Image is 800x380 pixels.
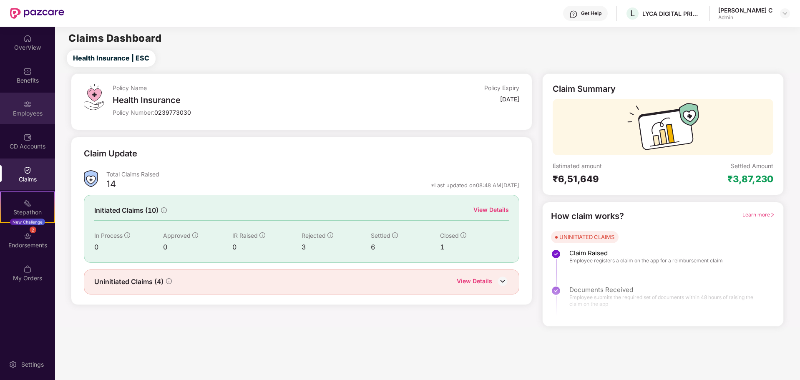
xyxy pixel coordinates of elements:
div: Total Claims Raised [106,170,520,178]
div: Health Insurance [113,95,384,105]
span: Approved [163,232,191,239]
span: Uninitiated Claims (4) [94,277,164,287]
div: 2 [30,226,36,233]
img: svg+xml;base64,PHN2ZyBpZD0iRHJvcGRvd24tMzJ4MzIiIHhtbG5zPSJodHRwOi8vd3d3LnczLm9yZy8yMDAwL3N2ZyIgd2... [782,10,788,17]
span: info-circle [124,232,130,238]
div: 0 [232,242,302,252]
div: UNINITIATED CLAIMS [559,233,614,241]
div: Claim Update [84,147,137,160]
span: info-circle [166,278,172,284]
button: Health Insurance | ESC [67,50,156,67]
div: [DATE] [500,95,519,103]
img: ClaimsSummaryIcon [84,170,98,187]
span: Learn more [742,211,775,218]
div: Estimated amount [553,162,663,170]
img: svg+xml;base64,PHN2ZyBpZD0iU2V0dGluZy0yMHgyMCIgeG1sbnM9Imh0dHA6Ly93d3cudzMub3JnLzIwMDAvc3ZnIiB3aW... [9,360,17,369]
span: Employee registers a claim on the app for a reimbursement claim [569,257,723,264]
div: 6 [371,242,440,252]
span: Initiated Claims (10) [94,205,158,216]
img: New Pazcare Logo [10,8,64,19]
span: info-circle [327,232,333,238]
span: Claim Raised [569,249,723,257]
span: Settled [371,232,390,239]
img: svg+xml;base64,PHN2ZyB4bWxucz0iaHR0cDovL3d3dy53My5vcmcvMjAwMC9zdmciIHdpZHRoPSIyMSIgaGVpZ2h0PSIyMC... [23,199,32,207]
div: Policy Number: [113,108,384,116]
div: View Details [457,277,492,287]
div: [PERSON_NAME] C [718,6,772,14]
img: svg+xml;base64,PHN2ZyBpZD0iSGVscC0zMngzMiIgeG1sbnM9Imh0dHA6Ly93d3cudzMub3JnLzIwMDAvc3ZnIiB3aWR0aD... [569,10,578,18]
span: Health Insurance | ESC [73,53,149,63]
img: svg+xml;base64,PHN2ZyBpZD0iU3RlcC1Eb25lLTMyeDMyIiB4bWxucz0iaHR0cDovL3d3dy53My5vcmcvMjAwMC9zdmciIH... [551,249,561,259]
div: Admin [718,14,772,21]
div: LYCA DIGITAL PRIVATE LIMITED [642,10,701,18]
div: 14 [106,178,116,192]
span: right [770,212,775,217]
img: svg+xml;base64,PHN2ZyB4bWxucz0iaHR0cDovL3d3dy53My5vcmcvMjAwMC9zdmciIHdpZHRoPSI0OS4zMiIgaGVpZ2h0PS... [84,84,104,110]
span: 0239773030 [154,109,191,116]
div: 3 [302,242,371,252]
div: New Challenge [10,219,45,225]
div: *Last updated on 08:48 AM[DATE] [431,181,519,189]
span: info-circle [161,207,167,213]
img: DownIcon [496,275,509,287]
img: svg+xml;base64,PHN2ZyBpZD0iQ2xhaW0iIHhtbG5zPSJodHRwOi8vd3d3LnczLm9yZy8yMDAwL3N2ZyIgd2lkdGg9IjIwIi... [23,166,32,174]
span: Rejected [302,232,326,239]
span: L [630,8,635,18]
img: svg+xml;base64,PHN2ZyBpZD0iQ0RfQWNjb3VudHMiIGRhdGEtbmFtZT0iQ0QgQWNjb3VudHMiIHhtbG5zPSJodHRwOi8vd3... [23,133,32,141]
span: info-circle [460,232,466,238]
img: svg+xml;base64,PHN2ZyB3aWR0aD0iMTcyIiBoZWlnaHQ9IjExMyIgdmlld0JveD0iMCAwIDE3MiAxMTMiIGZpbGw9Im5vbm... [627,103,699,155]
span: IR Raised [232,232,258,239]
span: Closed [440,232,459,239]
img: svg+xml;base64,PHN2ZyBpZD0iQmVuZWZpdHMiIHhtbG5zPSJodHRwOi8vd3d3LnczLm9yZy8yMDAwL3N2ZyIgd2lkdGg9Ij... [23,67,32,75]
img: svg+xml;base64,PHN2ZyBpZD0iRW5kb3JzZW1lbnRzIiB4bWxucz0iaHR0cDovL3d3dy53My5vcmcvMjAwMC9zdmciIHdpZH... [23,232,32,240]
h2: Claims Dashboard [68,33,161,43]
div: 0 [163,242,232,252]
div: Stepathon [1,208,54,216]
div: 0 [94,242,164,252]
div: ₹6,51,649 [553,173,663,185]
div: ₹3,87,230 [727,173,773,185]
img: svg+xml;base64,PHN2ZyBpZD0iRW1wbG95ZWVzIiB4bWxucz0iaHR0cDovL3d3dy53My5vcmcvMjAwMC9zdmciIHdpZHRoPS... [23,100,32,108]
span: In Process [94,232,123,239]
div: Settled Amount [731,162,773,170]
div: Policy Expiry [484,84,519,92]
img: svg+xml;base64,PHN2ZyBpZD0iTXlfT3JkZXJzIiBkYXRhLW5hbWU9Ik15IE9yZGVycyIgeG1sbnM9Imh0dHA6Ly93d3cudz... [23,265,32,273]
img: svg+xml;base64,PHN2ZyBpZD0iSG9tZSIgeG1sbnM9Imh0dHA6Ly93d3cudzMub3JnLzIwMDAvc3ZnIiB3aWR0aD0iMjAiIG... [23,34,32,43]
div: Claim Summary [553,84,616,94]
div: 1 [440,242,509,252]
div: Get Help [581,10,601,17]
div: How claim works? [551,210,624,223]
span: info-circle [259,232,265,238]
span: info-circle [392,232,398,238]
div: Policy Name [113,84,384,92]
div: Settings [19,360,46,369]
div: View Details [473,205,509,214]
span: info-circle [192,232,198,238]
